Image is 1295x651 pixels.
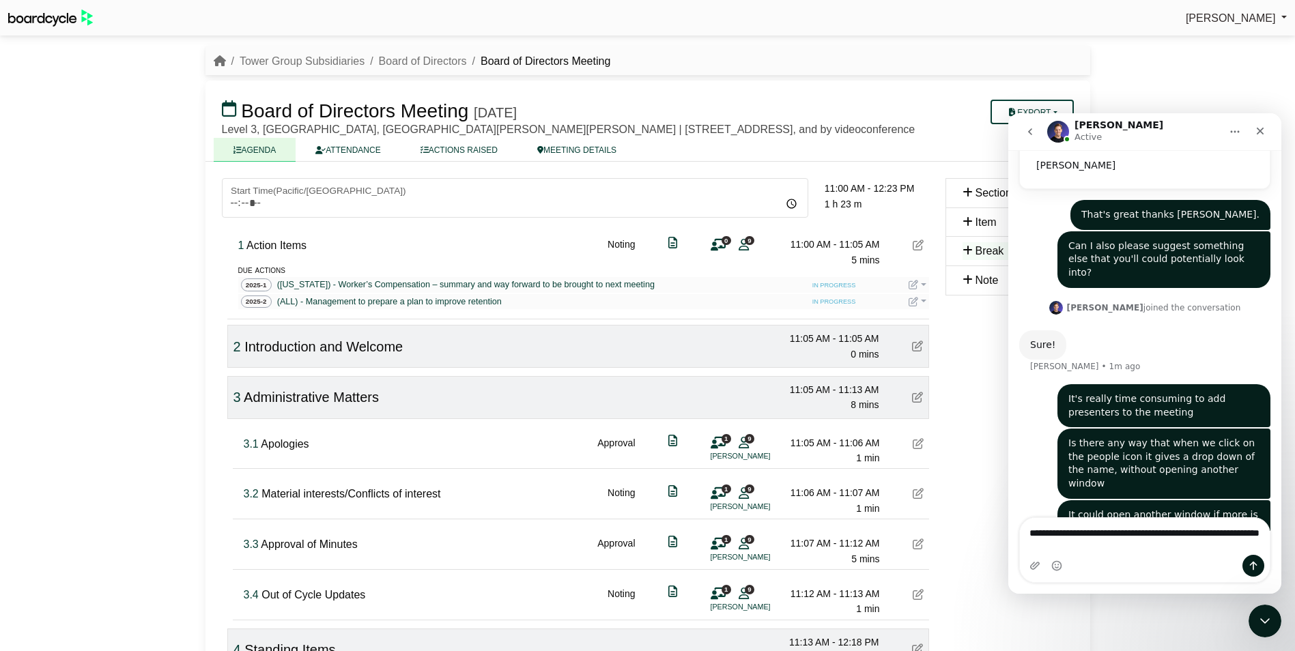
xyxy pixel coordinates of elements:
[261,438,309,450] span: Apologies
[808,297,860,308] span: IN PROGRESS
[722,434,731,443] span: 1
[222,124,915,135] span: Level 3, [GEOGRAPHIC_DATA], [GEOGRAPHIC_DATA][PERSON_NAME][PERSON_NAME] | [STREET_ADDRESS], and b...
[240,55,365,67] a: Tower Group Subsidiaries
[296,138,400,162] a: ATTENDANCE
[825,181,929,196] div: 11:00 AM - 12:23 PM
[851,255,879,265] span: 5 mins
[474,104,517,121] div: [DATE]
[856,452,879,463] span: 1 min
[851,553,879,564] span: 5 mins
[233,390,241,405] span: Click to fine tune number
[784,435,880,450] div: 11:05 AM - 11:06 AM
[711,450,813,462] li: [PERSON_NAME]
[261,589,365,601] span: Out of Cycle Updates
[784,536,880,551] div: 11:07 AM - 11:12 AM
[241,295,272,308] span: 2025-2
[711,551,813,563] li: [PERSON_NAME]
[745,585,754,594] span: 9
[784,586,880,601] div: 11:12 AM - 11:13 AM
[244,538,259,550] span: Click to fine tune number
[244,589,259,601] span: Click to fine tune number
[784,237,880,252] div: 11:00 AM - 11:05 AM
[261,538,357,550] span: Approval of Minutes
[597,435,635,466] div: Approval
[976,245,1004,257] span: Break
[274,295,504,308] a: (ALL) - Management to prepare a plan to improve retention
[976,187,1012,199] span: Section
[597,536,635,566] div: Approval
[608,237,635,267] div: Noting
[976,274,999,286] span: Note
[745,535,754,544] span: 9
[1186,12,1276,24] span: [PERSON_NAME]
[722,484,731,493] span: 1
[745,484,754,493] span: 9
[241,100,468,121] span: Board of Directors Meeting
[784,382,879,397] div: 11:05 AM - 11:13 AM
[379,55,467,67] a: Board of Directors
[244,438,259,450] span: Click to fine tune number
[784,485,880,500] div: 11:06 AM - 11:07 AM
[808,280,860,291] span: IN PROGRESS
[711,601,813,613] li: [PERSON_NAME]
[1186,10,1287,27] a: [PERSON_NAME]
[467,53,611,70] li: Board of Directors Meeting
[8,10,93,27] img: BoardcycleBlackGreen-aaafeed430059cb809a45853b8cf6d952af9d84e6e89e1f1685b34bfd5cb7d64.svg
[851,349,879,360] span: 0 mins
[856,503,879,514] span: 1 min
[722,236,731,245] span: 0
[517,138,636,162] a: MEETING DETAILS
[976,216,997,228] span: Item
[722,535,731,544] span: 1
[214,53,611,70] nav: breadcrumb
[241,278,272,291] span: 2025-1
[261,488,440,500] span: Material interests/Conflicts of interest
[401,138,517,162] a: ACTIONS RAISED
[244,488,259,500] span: Click to fine tune number
[722,585,731,594] span: 1
[991,100,1073,124] button: Export
[244,390,379,405] span: Administrative Matters
[233,339,241,354] span: Click to fine tune number
[784,635,879,650] div: 11:13 AM - 12:18 PM
[238,262,929,277] div: due actions
[784,331,879,346] div: 11:05 AM - 11:05 AM
[246,240,307,251] span: Action Items
[851,399,879,410] span: 8 mins
[244,339,403,354] span: Introduction and Welcome
[608,586,635,617] div: Noting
